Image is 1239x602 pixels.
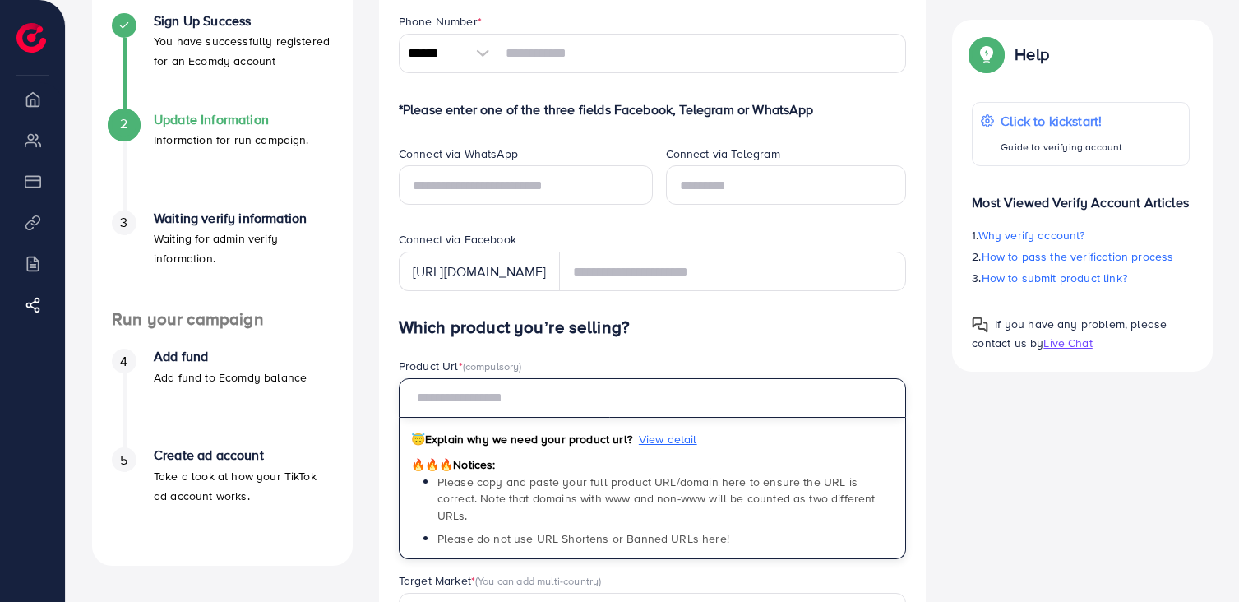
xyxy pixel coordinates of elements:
span: How to pass the verification process [982,248,1174,265]
p: Guide to verifying account [1001,137,1122,157]
li: Sign Up Success [92,13,353,112]
p: Take a look at how your TikTok ad account works. [154,466,333,506]
span: Please copy and paste your full product URL/domain here to ensure the URL is correct. Note that d... [437,474,876,524]
span: 4 [120,352,127,371]
p: 3. [972,268,1190,288]
span: Why verify account? [978,227,1085,243]
img: logo [16,23,46,53]
span: View detail [639,431,697,447]
span: Live Chat [1043,335,1092,351]
h4: Which product you’re selling? [399,317,907,338]
li: Update Information [92,112,353,211]
label: Target Market [399,572,602,589]
h4: Update Information [154,112,309,127]
h4: Run your campaign [92,309,353,330]
span: (compulsory) [463,359,522,373]
p: 1. [972,225,1190,245]
h4: Sign Up Success [154,13,333,29]
span: If you have any problem, please contact us by [972,316,1167,351]
img: Popup guide [972,317,988,333]
p: Help [1015,44,1049,64]
p: You have successfully registered for an Ecomdy account [154,31,333,71]
li: Create ad account [92,447,353,546]
p: *Please enter one of the three fields Facebook, Telegram or WhatsApp [399,100,907,119]
span: 5 [120,451,127,470]
li: Add fund [92,349,353,447]
p: Add fund to Ecomdy balance [154,368,307,387]
span: Please do not use URL Shortens or Banned URLs here! [437,530,729,547]
span: 😇 [411,431,425,447]
p: Most Viewed Verify Account Articles [972,179,1190,212]
div: [URL][DOMAIN_NAME] [399,252,560,291]
label: Phone Number [399,13,482,30]
span: 2 [120,114,127,133]
span: 3 [120,213,127,232]
h4: Add fund [154,349,307,364]
h4: Create ad account [154,447,333,463]
p: 2. [972,247,1190,266]
p: Click to kickstart! [1001,111,1122,131]
span: Explain why we need your product url? [411,431,632,447]
p: Waiting for admin verify information. [154,229,333,268]
label: Connect via Telegram [666,146,780,162]
img: Popup guide [972,39,1001,69]
label: Connect via WhatsApp [399,146,518,162]
label: Connect via Facebook [399,231,516,248]
span: Notices: [411,456,496,473]
span: How to submit product link? [982,270,1127,286]
p: Information for run campaign. [154,130,309,150]
li: Waiting verify information [92,211,353,309]
span: 🔥🔥🔥 [411,456,453,473]
span: (You can add multi-country) [475,573,601,588]
label: Product Url [399,358,522,374]
iframe: Chat [1169,528,1227,590]
h4: Waiting verify information [154,211,333,226]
